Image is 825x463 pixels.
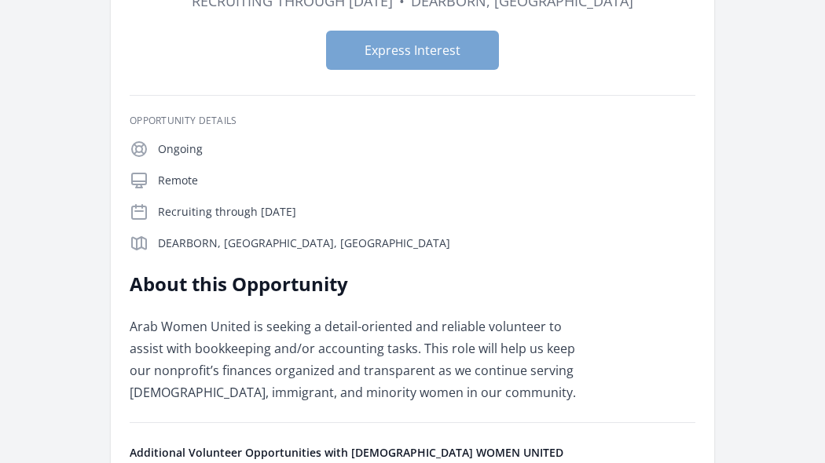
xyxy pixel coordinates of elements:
[130,445,695,461] h4: Additional Volunteer Opportunities with [DEMOGRAPHIC_DATA] WOMEN UNITED
[158,173,695,188] p: Remote
[130,315,589,403] p: Arab Women United is seeking a detail-oriented and reliable volunteer to assist with bookkeeping ...
[130,272,589,297] h2: About this Opportunity
[158,204,695,220] p: Recruiting through [DATE]
[158,235,695,251] p: DEARBORN, [GEOGRAPHIC_DATA], [GEOGRAPHIC_DATA]
[130,115,695,127] h3: Opportunity Details
[158,141,695,157] p: Ongoing
[326,31,499,70] button: Express Interest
